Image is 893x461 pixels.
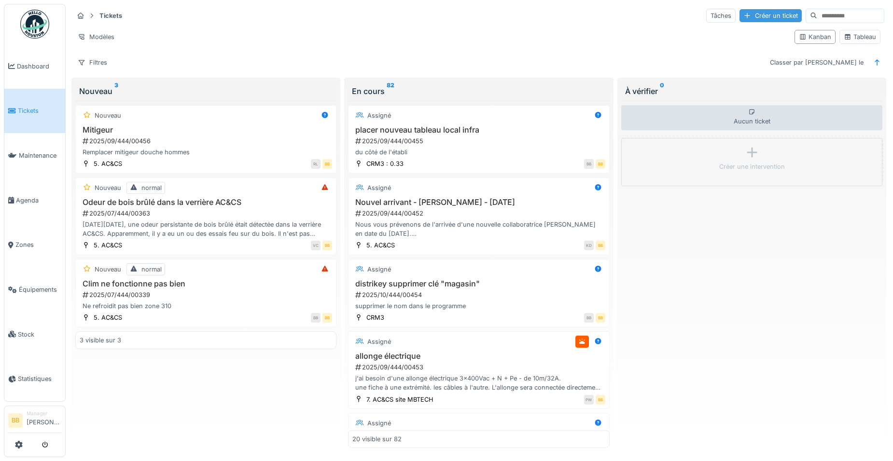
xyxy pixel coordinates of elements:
[16,196,61,205] span: Agenda
[17,62,61,71] span: Dashboard
[4,178,65,223] a: Agenda
[19,151,61,160] span: Maintenance
[322,159,332,169] div: BB
[352,220,605,238] div: Nous vous prévenons de l'arrivée d'une nouvelle collaboratrice [PERSON_NAME] en date du [DATE]. P...
[8,410,61,433] a: BB Manager[PERSON_NAME]
[94,313,122,322] div: 5. AC&CS
[352,374,605,392] div: j'ai besoin d'une allonge électrique 3x400Vac + N + Pe - de 10m/32A. une fiche à une extrémité. l...
[18,106,61,115] span: Tickets
[367,419,391,428] div: Assigné
[80,125,332,135] h3: Mitigeur
[80,279,332,288] h3: Clim ne fonctionne pas bien
[4,44,65,89] a: Dashboard
[584,395,594,405] div: PW
[367,183,391,192] div: Assigné
[82,209,332,218] div: 2025/07/444/00363
[80,220,332,238] div: [DATE][DATE], une odeur persistante de bois brûlé était détectée dans la verrière AC&CS. Apparemm...
[596,241,605,250] div: BB
[625,85,879,97] div: À vérifier
[4,89,65,134] a: Tickets
[367,111,391,120] div: Assigné
[354,290,605,299] div: 2025/10/444/00454
[94,241,122,250] div: 5. AC&CS
[354,209,605,218] div: 2025/09/444/00452
[352,125,605,135] h3: placer nouveau tableau local infra
[387,85,394,97] sup: 82
[20,10,49,39] img: Badge_color-CXgf-gQk.svg
[322,313,332,323] div: BB
[15,240,61,249] span: Zones
[352,279,605,288] h3: distrikey supprimer clé "magasin"
[740,9,802,22] div: Créer un ticket
[311,159,321,169] div: RL
[799,32,831,41] div: Kanban
[584,159,594,169] div: BB
[82,290,332,299] div: 2025/07/444/00339
[366,159,404,168] div: CRM3 : 0.33
[8,413,23,428] li: BB
[19,285,61,294] span: Équipements
[354,363,605,372] div: 2025/09/444/00453
[95,183,121,192] div: Nouveau
[844,32,876,41] div: Tableau
[80,336,121,345] div: 3 visible sur 3
[366,395,433,404] div: 7. AC&CS site MBTECH
[18,330,61,339] span: Stock
[352,434,402,444] div: 20 visible sur 82
[96,11,126,20] strong: Tickets
[4,223,65,268] a: Zones
[80,301,332,311] div: Ne refroidit pas bien zone 310
[141,265,162,274] div: normal
[73,30,119,44] div: Modèles
[367,337,391,346] div: Assigné
[706,9,736,23] div: Tâches
[4,312,65,357] a: Stock
[80,198,332,207] h3: Odeur de bois brûlé dans la verrière AC&CS
[311,241,321,250] div: VC
[18,374,61,383] span: Statistiques
[596,159,605,169] div: BB
[660,85,664,97] sup: 0
[95,111,121,120] div: Nouveau
[95,265,121,274] div: Nouveau
[27,410,61,417] div: Manager
[596,395,605,405] div: BB
[80,148,332,157] div: Remplacer mitigeur douche hommes
[719,162,785,171] div: Créer une intervention
[596,313,605,323] div: BB
[366,241,395,250] div: 5. AC&CS
[79,85,333,97] div: Nouveau
[352,85,605,97] div: En cours
[352,198,605,207] h3: Nouvel arrivant - [PERSON_NAME] - [DATE]
[141,183,162,192] div: normal
[82,136,332,146] div: 2025/09/444/00456
[352,301,605,311] div: supprimer le nom dans le programme
[352,352,605,361] h3: allonge électrique
[367,265,391,274] div: Assigné
[322,241,332,250] div: BB
[94,159,122,168] div: 5. AC&CS
[584,241,594,250] div: KD
[352,148,605,157] div: du côté de l'établi
[366,313,384,322] div: CRM3
[621,105,882,130] div: Aucun ticket
[766,55,868,69] div: Classer par [PERSON_NAME] le
[584,313,594,323] div: BB
[114,85,118,97] sup: 3
[311,313,321,323] div: BB
[4,357,65,402] a: Statistiques
[73,55,112,69] div: Filtres
[4,267,65,312] a: Équipements
[27,410,61,431] li: [PERSON_NAME]
[354,136,605,146] div: 2025/09/444/00455
[4,133,65,178] a: Maintenance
